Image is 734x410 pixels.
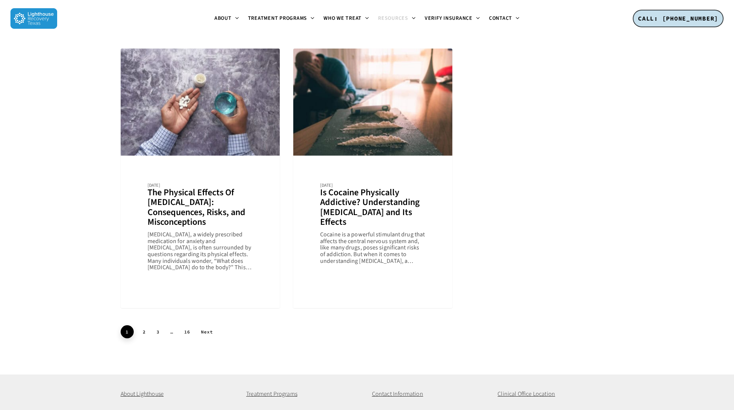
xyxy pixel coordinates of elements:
[425,15,473,22] span: Verify Insurance
[633,10,724,28] a: CALL: [PHONE_NUMBER]
[293,49,453,308] a: Is Cocaine Physically Addictive? Understanding Cocaine Addiction and Its Effects
[152,326,164,338] a: 3
[179,326,195,338] a: 16
[323,15,362,22] span: Who We Treat
[214,15,232,22] span: About
[248,15,307,22] span: Treatment Programs
[10,8,57,29] img: Lighthouse Recovery Texas
[246,390,297,398] span: Treatment Programs
[498,390,555,398] span: Clinical Office Location
[484,16,524,22] a: Contact
[210,16,244,22] a: About
[374,16,420,22] a: Resources
[372,390,423,398] span: Contact Information
[121,325,134,338] span: 1
[138,326,151,338] a: 2
[638,15,718,22] span: CALL: [PHONE_NUMBER]
[165,325,178,338] span: …
[121,390,164,398] span: About Lighthouse
[319,16,374,22] a: Who We Treat
[420,16,484,22] a: Verify Insurance
[489,15,512,22] span: Contact
[244,16,319,22] a: Treatment Programs
[378,15,408,22] span: Resources
[196,326,218,338] a: Next
[121,49,280,308] a: The Physical Effects Of Xanax: Consequences, Risks, and Misconceptions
